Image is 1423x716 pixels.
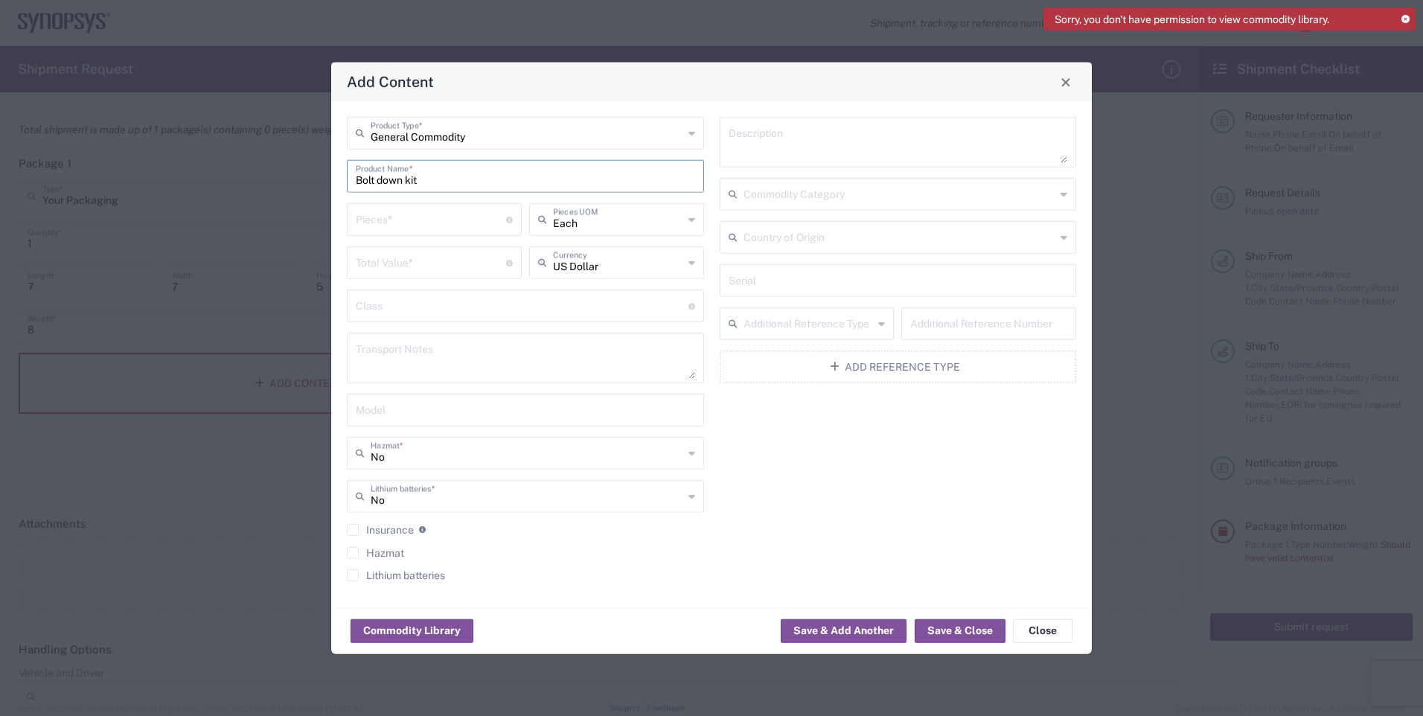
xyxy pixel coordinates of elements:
[1055,71,1076,92] button: Close
[347,524,414,536] label: Insurance
[1055,13,1329,26] span: Sorry, you don't have permission to view commodity library.
[781,618,906,642] button: Save & Add Another
[347,569,445,581] label: Lithium batteries
[915,618,1005,642] button: Save & Close
[347,71,434,92] h4: Add Content
[1013,618,1072,642] button: Close
[351,618,473,642] button: Commodity Library
[347,547,404,559] label: Hazmat
[720,351,1077,383] button: Add Reference Type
